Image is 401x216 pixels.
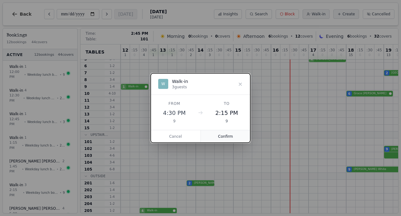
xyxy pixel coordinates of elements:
[158,101,190,106] div: From
[211,109,243,117] div: 2:15 PM
[151,130,201,143] button: Cancel
[158,109,190,117] div: 4:30 PM
[211,101,243,106] div: To
[172,85,188,90] div: 3 guests
[201,130,251,143] button: Confirm
[211,119,243,124] div: 9
[158,119,190,124] div: 9
[158,79,168,89] div: W
[172,78,188,85] div: Walk-in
